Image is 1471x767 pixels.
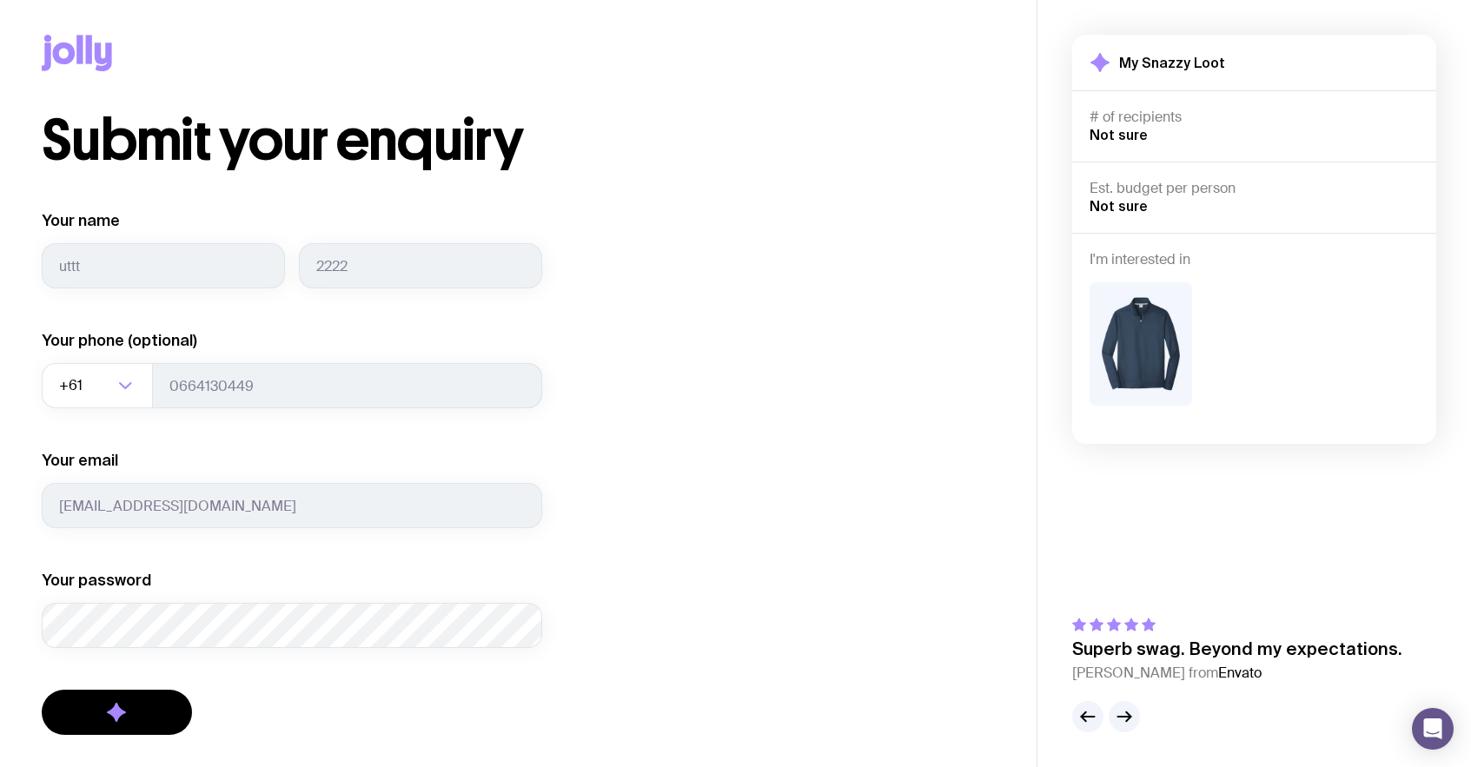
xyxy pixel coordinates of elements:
[42,113,626,169] h1: Submit your enquiry
[1072,638,1402,659] p: Superb swag. Beyond my expectations.
[42,483,542,528] input: you@email.com
[86,363,113,408] input: Search for option
[1218,664,1262,682] span: Envato
[1090,198,1148,214] span: Not sure
[1072,663,1402,684] cite: [PERSON_NAME] from
[42,243,285,288] input: First name
[1090,180,1419,197] h4: Est. budget per person
[42,210,120,231] label: Your name
[299,243,542,288] input: Last name
[59,363,86,408] span: +61
[42,330,197,351] label: Your phone (optional)
[1090,109,1419,126] h4: # of recipients
[152,363,542,408] input: 0400123456
[1090,251,1419,268] h4: I'm interested in
[42,363,153,408] div: Search for option
[42,570,151,591] label: Your password
[42,450,118,471] label: Your email
[1090,127,1148,142] span: Not sure
[1412,708,1454,750] div: Open Intercom Messenger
